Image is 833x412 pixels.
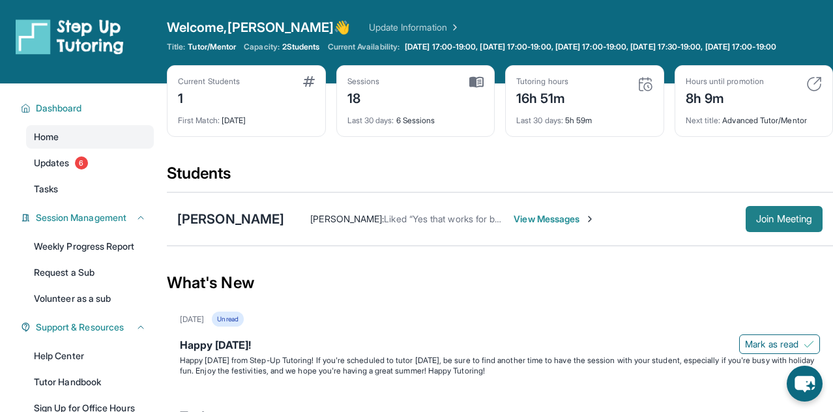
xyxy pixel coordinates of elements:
span: Support & Resources [36,321,124,334]
img: card [806,76,822,92]
button: Support & Resources [31,321,146,334]
span: Tutor/Mentor [188,42,236,52]
span: Capacity: [244,42,280,52]
span: Last 30 days : [516,115,563,125]
div: [DATE] [178,108,315,126]
div: Happy [DATE]! [180,337,820,355]
span: Current Availability: [328,42,400,52]
div: 6 Sessions [347,108,484,126]
a: Tasks [26,177,154,201]
a: [DATE] 17:00-19:00, [DATE] 17:00-19:00, [DATE] 17:00-19:00, [DATE] 17:30-19:00, [DATE] 17:00-19:00 [402,42,779,52]
button: Dashboard [31,102,146,115]
div: [DATE] [180,314,204,325]
span: Title: [167,42,185,52]
a: Home [26,125,154,149]
img: Mark as read [804,339,814,349]
div: 1 [178,87,240,108]
a: Updates6 [26,151,154,175]
a: Volunteer as a sub [26,287,154,310]
div: 18 [347,87,380,108]
button: chat-button [787,366,823,402]
span: 2 Students [282,42,320,52]
span: Tasks [34,183,58,196]
span: Join Meeting [756,215,812,223]
img: card [303,76,315,87]
a: Tutor Handbook [26,370,154,394]
span: Session Management [36,211,126,224]
div: Tutoring hours [516,76,568,87]
span: [PERSON_NAME] : [310,213,384,224]
a: Help Center [26,344,154,368]
p: Happy [DATE] from Step-Up Tutoring! If you're scheduled to tutor [DATE], be sure to find another ... [180,355,820,376]
button: Session Management [31,211,146,224]
img: Chevron-Right [585,214,595,224]
span: View Messages [514,213,595,226]
div: [PERSON_NAME] [177,210,284,228]
div: 8h 9m [686,87,764,108]
span: Mark as read [745,338,798,351]
a: Request a Sub [26,261,154,284]
div: What's New [167,254,833,312]
span: Home [34,130,59,143]
span: Last 30 days : [347,115,394,125]
div: Unread [212,312,243,327]
div: Students [167,163,833,192]
span: Updates [34,156,70,169]
span: Next title : [686,115,721,125]
span: 6 [75,156,88,169]
span: First Match : [178,115,220,125]
span: Liked “Yes that works for both days.” [384,213,534,224]
div: 16h 51m [516,87,568,108]
span: Welcome, [PERSON_NAME] 👋 [167,18,351,37]
span: Dashboard [36,102,82,115]
img: card [469,76,484,88]
img: Chevron Right [447,21,460,34]
div: Advanced Tutor/Mentor [686,108,823,126]
a: Update Information [369,21,460,34]
button: Join Meeting [746,206,823,232]
div: Sessions [347,76,380,87]
button: Mark as read [739,334,820,354]
div: Hours until promotion [686,76,764,87]
span: [DATE] 17:00-19:00, [DATE] 17:00-19:00, [DATE] 17:00-19:00, [DATE] 17:30-19:00, [DATE] 17:00-19:00 [405,42,776,52]
a: Weekly Progress Report [26,235,154,258]
div: Current Students [178,76,240,87]
img: card [637,76,653,92]
img: logo [16,18,124,55]
div: 5h 59m [516,108,653,126]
